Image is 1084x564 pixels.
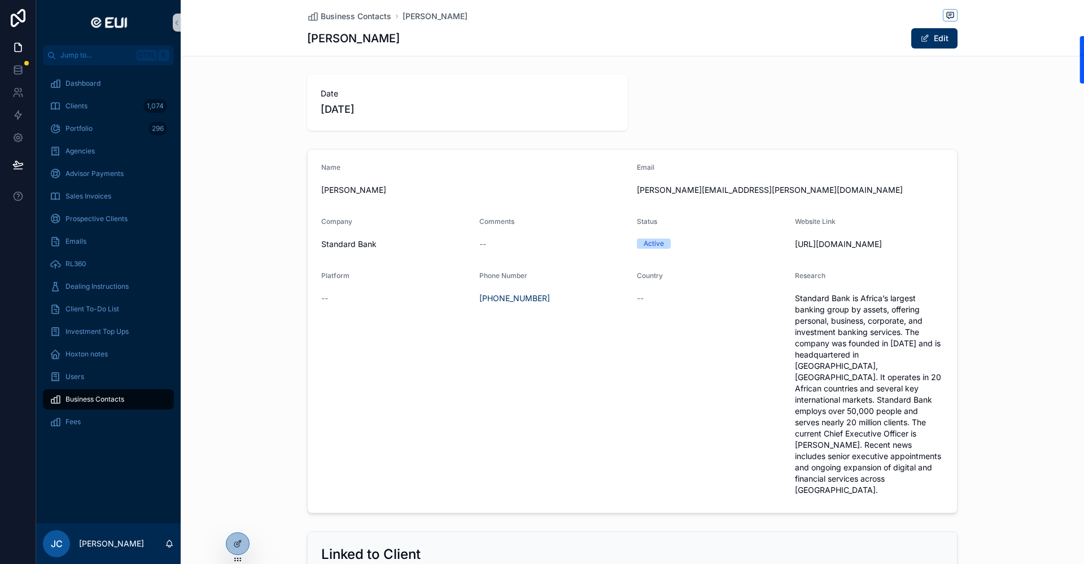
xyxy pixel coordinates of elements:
span: [URL][DOMAIN_NAME] [795,239,944,250]
a: Portfolio296 [43,118,174,139]
span: K [159,51,168,60]
span: Portfolio [65,124,93,133]
a: [PHONE_NUMBER] [479,293,550,304]
span: Client To-Do List [65,305,119,314]
span: Standard Bank is Africa’s largest banking group by assets, offering personal, business, corporate... [795,293,944,496]
img: App logo [86,14,130,32]
span: Advisor Payments [65,169,124,178]
span: [PERSON_NAME][EMAIL_ADDRESS][PERSON_NAME][DOMAIN_NAME] [637,184,943,196]
span: Website Link [795,217,836,226]
div: scrollable content [36,65,181,447]
div: 1,074 [143,99,167,113]
span: Date [321,88,614,99]
span: Comments [479,217,514,226]
a: Dealing Instructions [43,276,174,297]
span: Business Contacts [65,395,124,404]
a: Investment Top Ups [43,321,174,342]
span: Hoxton notes [65,350,108,359]
a: Hoxton notes [43,344,174,364]
span: Platform [321,271,349,280]
div: Active [644,239,664,249]
span: Research [795,271,825,280]
div: 296 [148,122,167,135]
a: Business Contacts [307,11,391,22]
span: Clients [65,102,88,111]
span: -- [637,293,644,304]
a: Dashboard [43,73,174,94]
a: Business Contacts [43,389,174,409]
span: Sales Invoices [65,192,111,201]
span: Investment Top Ups [65,327,129,336]
span: Phone Number [479,271,527,280]
span: -- [479,239,486,250]
a: Sales Invoices [43,186,174,206]
span: Fees [65,417,81,426]
span: Email [637,163,654,171]
a: Agencies [43,141,174,161]
span: RL360 [65,259,86,268]
button: Jump to...CtrlK [43,45,174,65]
button: Edit [911,28,958,49]
a: [PERSON_NAME] [403,11,467,22]
span: Dealing Instructions [65,282,129,291]
span: Standard Bank [321,239,470,250]
span: Country [637,271,663,280]
span: Business Contacts [321,11,391,22]
a: Clients1,074 [43,96,174,116]
span: Company [321,217,352,226]
span: Emails [65,237,86,246]
span: -- [321,293,328,304]
span: Users [65,372,84,381]
a: Client To-Do List [43,299,174,319]
a: Users [43,367,174,387]
span: Status [637,217,657,226]
span: Name [321,163,340,171]
a: Emails [43,231,174,252]
span: [DATE] [321,102,614,117]
h2: Linked to Client [321,545,421,563]
a: Prospective Clients [43,209,174,229]
a: Fees [43,412,174,432]
h1: [PERSON_NAME] [307,30,400,46]
span: [PERSON_NAME] [321,184,628,196]
span: Jump to... [60,51,132,60]
span: Ctrl [137,50,157,61]
span: Dashboard [65,79,100,88]
p: [PERSON_NAME] [79,538,144,549]
span: JC [51,537,63,550]
span: Prospective Clients [65,214,128,223]
a: RL360 [43,254,174,274]
span: Agencies [65,147,95,156]
a: Advisor Payments [43,164,174,184]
